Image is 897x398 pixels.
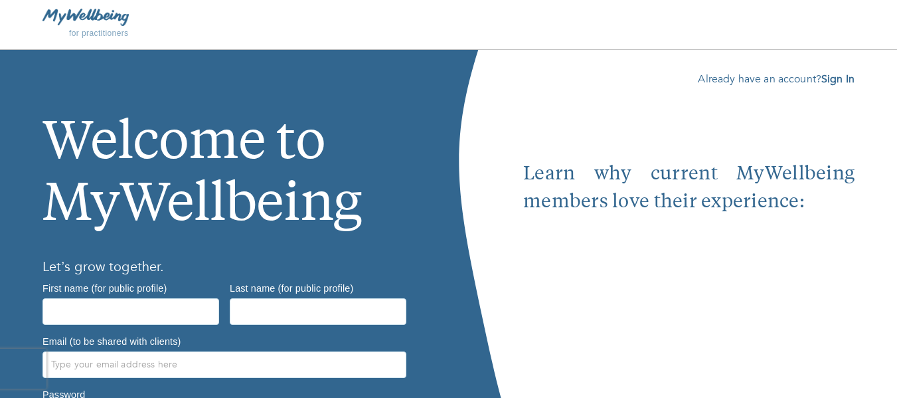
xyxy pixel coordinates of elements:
[42,256,406,278] h6: Let’s grow together.
[69,29,129,38] span: for practitioners
[42,283,167,292] label: First name (for public profile)
[230,283,353,292] label: Last name (for public profile)
[821,72,855,86] a: Sign In
[523,161,855,217] p: Learn why current MyWellbeing members love their experience:
[523,71,855,87] p: Already have an account?
[42,336,181,346] label: Email (to be shared with clients)
[42,9,129,25] img: MyWellbeing
[42,351,406,378] input: Type your email address here
[42,71,406,238] h1: Welcome to MyWellbeing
